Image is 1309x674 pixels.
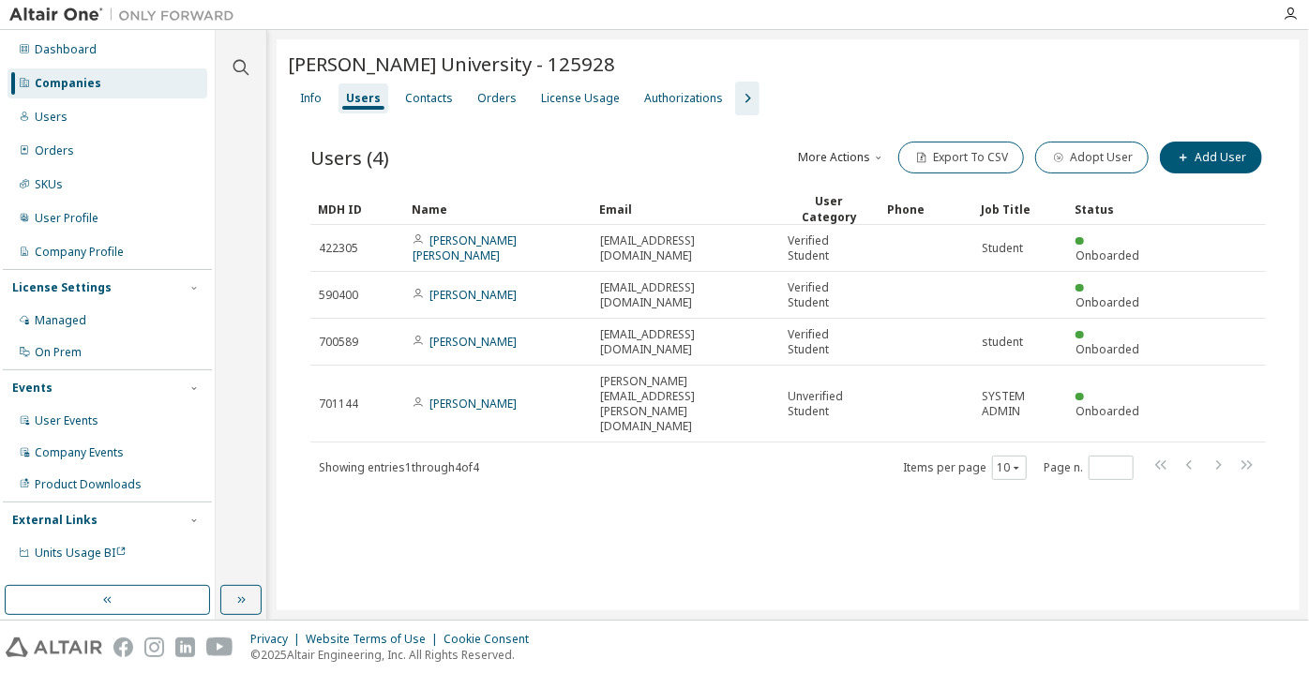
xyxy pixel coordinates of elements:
span: Student [982,241,1023,256]
div: Company Events [35,445,124,460]
div: Cookie Consent [444,632,540,647]
span: [EMAIL_ADDRESS][DOMAIN_NAME] [600,327,771,357]
div: Contacts [405,91,453,106]
div: License Settings [12,280,112,295]
div: Product Downloads [35,477,142,492]
div: External Links [12,513,98,528]
span: Verified Student [788,327,871,357]
span: 590400 [319,288,358,303]
div: Phone [887,194,966,224]
div: On Prem [35,345,82,360]
div: MDH ID [318,194,397,224]
div: Status [1075,194,1153,224]
div: User Profile [35,211,98,226]
div: Privacy [250,632,306,647]
span: Page n. [1044,456,1134,480]
div: Email [599,194,772,224]
span: 700589 [319,335,358,350]
span: Verified Student [788,280,871,310]
div: Info [300,91,322,106]
img: instagram.svg [144,637,164,657]
span: Showing entries 1 through 4 of 4 [319,459,479,475]
div: Website Terms of Use [306,632,444,647]
div: Users [346,91,381,106]
button: Adopt User [1035,142,1149,173]
span: Items per page [903,456,1027,480]
span: [PERSON_NAME][EMAIL_ADDRESS][PERSON_NAME][DOMAIN_NAME] [600,374,771,434]
div: Events [12,381,53,396]
span: Onboarded [1076,341,1139,357]
button: 10 [997,460,1022,475]
img: Altair One [9,6,244,24]
button: More Actions [797,142,887,173]
div: SKUs [35,177,63,192]
span: [EMAIL_ADDRESS][DOMAIN_NAME] [600,233,771,263]
span: Unverified Student [788,389,871,419]
div: User Category [787,193,872,225]
div: Managed [35,313,86,328]
a: [PERSON_NAME] [429,334,517,350]
img: altair_logo.svg [6,637,102,657]
a: [PERSON_NAME] [429,396,517,412]
div: Dashboard [35,42,97,57]
span: Verified Student [788,233,871,263]
span: [PERSON_NAME] University - 125928 [288,51,615,77]
span: [EMAIL_ADDRESS][DOMAIN_NAME] [600,280,771,310]
div: Orders [35,143,74,158]
img: facebook.svg [113,637,133,657]
div: Users [35,110,68,125]
div: Job Title [981,194,1060,224]
span: SYSTEM ADMIN [982,389,1059,419]
span: student [982,335,1023,350]
span: 422305 [319,241,358,256]
a: [PERSON_NAME] [429,287,517,303]
div: License Usage [541,91,620,106]
button: Export To CSV [898,142,1024,173]
div: Authorizations [644,91,723,106]
span: Onboarded [1076,247,1139,263]
div: Company Profile [35,245,124,260]
p: © 2025 Altair Engineering, Inc. All Rights Reserved. [250,647,540,663]
div: Orders [477,91,517,106]
button: Add User [1160,142,1262,173]
img: linkedin.svg [175,637,195,657]
span: Users (4) [310,144,389,171]
span: Onboarded [1076,294,1139,310]
div: Name [412,194,584,224]
span: Units Usage BI [35,545,127,561]
span: Onboarded [1076,403,1139,419]
a: [PERSON_NAME] [PERSON_NAME] [413,232,517,263]
div: User Events [35,413,98,428]
img: youtube.svg [206,637,233,657]
div: Companies [35,76,101,91]
span: 701144 [319,397,358,412]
